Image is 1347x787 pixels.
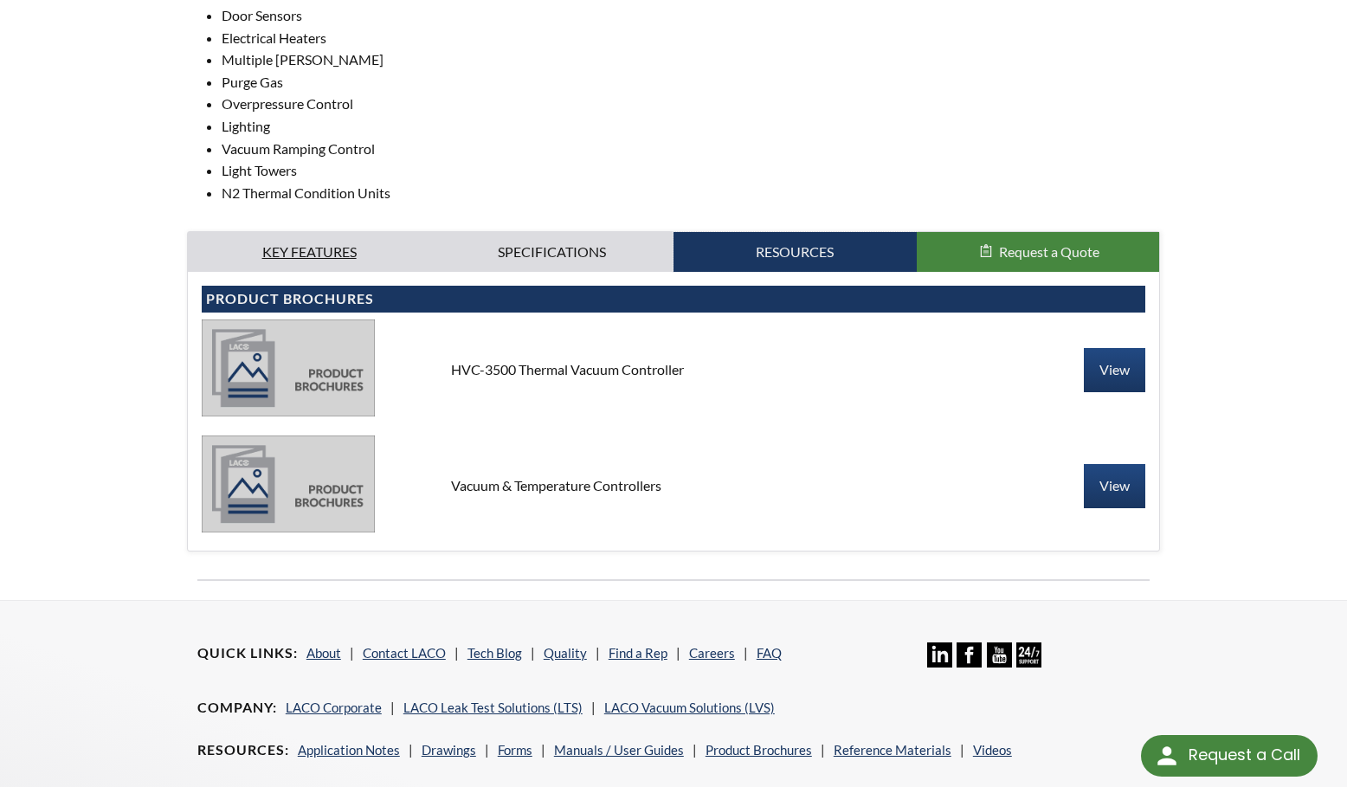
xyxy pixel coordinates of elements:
a: View [1084,464,1145,507]
div: HVC-3500 Thermal Vacuum Controller [437,360,909,379]
h4: Product Brochures [206,290,1141,308]
li: Electrical Heaters [222,27,1160,49]
h4: Company [197,699,277,717]
a: LACO Corporate [286,700,382,715]
li: Vacuum Ramping Control [222,138,1160,160]
img: product_brochures-81b49242bb8394b31c113ade466a77c846893fb1009a796a1a03a1a1c57cbc37.jpg [202,435,375,532]
div: Request a Call [1141,735,1318,777]
a: Key Features [188,232,431,272]
li: N2 Thermal Condition Units [222,182,1160,204]
a: Drawings [422,742,476,758]
li: Overpressure Control [222,93,1160,115]
a: 24/7 Support [1016,655,1041,670]
img: product_brochures-81b49242bb8394b31c113ade466a77c846893fb1009a796a1a03a1a1c57cbc37.jpg [202,319,375,416]
a: Application Notes [298,742,400,758]
a: Contact LACO [363,645,446,661]
a: Tech Blog [467,645,522,661]
a: Reference Materials [834,742,951,758]
span: Request a Quote [999,243,1099,260]
a: About [306,645,341,661]
li: Purge Gas [222,71,1160,94]
a: Quality [544,645,587,661]
img: 24/7 Support Icon [1016,642,1041,668]
a: View [1084,348,1145,391]
a: Manuals / User Guides [554,742,684,758]
a: Videos [973,742,1012,758]
div: Vacuum & Temperature Controllers [437,476,909,495]
a: FAQ [757,645,782,661]
a: Careers [689,645,735,661]
a: Find a Rep [609,645,667,661]
a: Forms [498,742,532,758]
h4: Quick Links [197,644,298,662]
a: LACO Vacuum Solutions (LVS) [604,700,775,715]
a: LACO Leak Test Solutions (LTS) [403,700,583,715]
a: Specifications [430,232,673,272]
li: Door Sensors [222,4,1160,27]
a: Resources [673,232,917,272]
li: Light Towers [222,159,1160,182]
button: Request a Quote [917,232,1160,272]
a: Product Brochures [706,742,812,758]
h4: Resources [197,741,289,759]
li: Lighting [222,115,1160,138]
li: Multiple [PERSON_NAME] [222,48,1160,71]
div: Request a Call [1189,735,1300,775]
img: round button [1153,742,1181,770]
